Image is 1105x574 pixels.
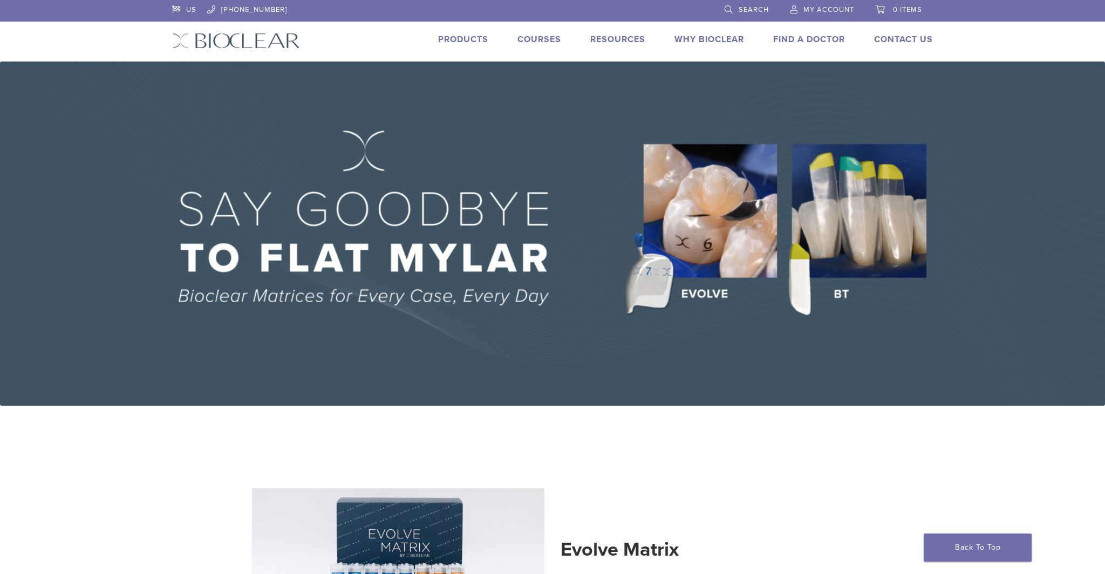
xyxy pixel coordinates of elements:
[590,34,645,45] a: Resources
[924,534,1032,562] a: Back To Top
[438,34,488,45] a: Products
[874,34,933,45] a: Contact Us
[517,34,561,45] a: Courses
[739,5,769,14] span: Search
[674,34,744,45] a: Why Bioclear
[773,34,845,45] a: Find A Doctor
[561,537,854,563] h2: Evolve Matrix
[803,5,854,14] span: My Account
[893,5,922,14] span: 0 items
[172,33,300,49] img: Bioclear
